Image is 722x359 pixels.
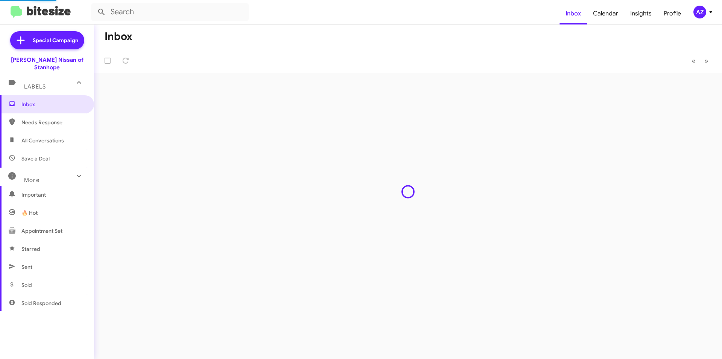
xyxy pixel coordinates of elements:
[10,31,84,49] a: Special Campaign
[91,3,249,21] input: Search
[21,137,64,144] span: All Conversations
[700,53,713,69] button: Next
[624,3,658,24] a: Insights
[21,263,32,271] span: Sent
[21,227,62,235] span: Appointment Set
[105,31,132,43] h1: Inbox
[692,56,696,66] span: «
[560,3,587,24] a: Inbox
[21,281,32,289] span: Sold
[658,3,687,24] a: Profile
[587,3,624,24] a: Calendar
[704,56,708,66] span: »
[24,177,39,183] span: More
[21,155,50,162] span: Save a Deal
[21,191,85,199] span: Important
[693,6,706,18] div: AZ
[21,119,85,126] span: Needs Response
[21,209,38,217] span: 🔥 Hot
[21,299,61,307] span: Sold Responded
[21,245,40,253] span: Starred
[33,37,78,44] span: Special Campaign
[687,6,714,18] button: AZ
[24,83,46,90] span: Labels
[687,53,700,69] button: Previous
[687,53,713,69] nav: Page navigation example
[21,101,85,108] span: Inbox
